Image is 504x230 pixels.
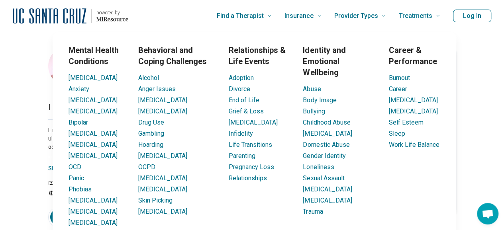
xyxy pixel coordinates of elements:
[228,96,259,104] a: End of Life
[228,174,267,182] a: Relationships
[228,152,255,160] a: Parenting
[69,119,88,126] a: Bipolar
[69,197,118,204] a: [MEDICAL_DATA]
[303,45,376,78] h3: Identity and Emotional Wellbeing
[69,130,118,137] a: [MEDICAL_DATA]
[389,45,440,67] h3: Career & Performance
[228,107,263,115] a: Grief & Loss
[334,10,378,21] span: Provider Types
[138,130,164,137] a: Gambling
[138,74,159,82] a: Alcohol
[69,219,118,226] a: [MEDICAL_DATA]
[303,141,349,148] a: Domestic Abuse
[138,141,163,148] a: Hoarding
[138,96,187,104] a: [MEDICAL_DATA]
[228,85,250,93] a: Divorce
[389,119,424,126] a: Self Esteem
[228,141,272,148] a: Life Transitions
[13,3,128,29] a: Home page
[303,152,345,160] a: Gender Identity
[303,85,321,93] a: Abuse
[389,85,407,93] a: Career
[303,107,325,115] a: Bullying
[389,130,405,137] a: Sleep
[69,74,118,82] a: [MEDICAL_DATA]
[284,10,314,21] span: Insurance
[69,163,81,171] a: OCD
[477,203,498,224] div: Open chat
[303,96,336,104] a: Body Image
[69,107,118,115] a: [MEDICAL_DATA]
[228,45,290,67] h3: Relationships & Life Events
[138,107,187,115] a: [MEDICAL_DATA]
[228,119,277,126] a: [MEDICAL_DATA]
[138,85,176,93] a: Anger Issues
[389,107,438,115] a: [MEDICAL_DATA]
[69,85,89,93] a: Anxiety
[96,10,128,16] p: powered by
[399,10,432,21] span: Treatments
[69,174,84,182] a: Panic
[138,152,187,160] a: [MEDICAL_DATA]
[5,32,504,225] div: Find a Therapist
[69,208,118,215] a: [MEDICAL_DATA]
[138,185,187,193] a: [MEDICAL_DATA]
[389,74,410,82] a: Burnout
[228,163,274,171] a: Pregnancy Loss
[69,45,126,67] h3: Mental Health Conditions
[303,208,323,215] a: Trauma
[303,119,350,126] a: Childhood Abuse
[303,130,352,137] a: [MEDICAL_DATA]
[69,152,118,160] a: [MEDICAL_DATA]
[138,45,216,67] h3: Behavioral and Coping Challenges
[303,163,334,171] a: Loneliness
[389,96,438,104] a: [MEDICAL_DATA]
[228,74,253,82] a: Adoption
[453,10,491,22] button: Log In
[138,174,187,182] a: [MEDICAL_DATA]
[217,10,264,21] span: Find a Therapist
[69,96,118,104] a: [MEDICAL_DATA]
[138,208,187,215] a: [MEDICAL_DATA]
[138,163,155,171] a: OCPD
[228,130,253,137] a: Infidelity
[69,141,118,148] a: [MEDICAL_DATA]
[303,197,352,204] a: [MEDICAL_DATA]
[138,119,164,126] a: Drug Use
[69,185,92,193] a: Phobias
[138,197,173,204] a: Skin Picking
[389,141,439,148] a: Work Life Balance
[303,174,344,182] a: Sexual Assault
[303,185,352,193] a: [MEDICAL_DATA]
